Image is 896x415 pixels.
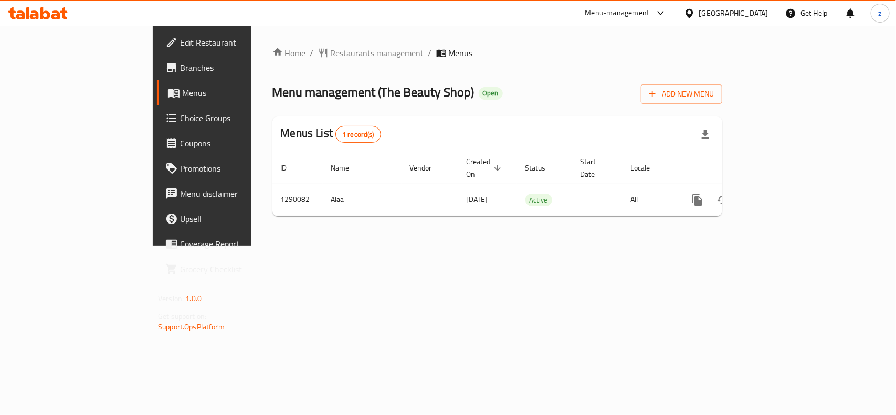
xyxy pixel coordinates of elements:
[410,162,446,174] span: Vendor
[710,187,735,212] button: Change Status
[158,292,184,305] span: Version:
[180,212,294,225] span: Upsell
[272,152,794,216] table: enhanced table
[525,194,552,206] span: Active
[157,206,302,231] a: Upsell
[157,156,302,181] a: Promotions
[157,231,302,257] a: Coverage Report
[585,7,650,19] div: Menu-management
[336,130,381,140] span: 1 record(s)
[335,126,381,143] div: Total records count
[331,47,424,59] span: Restaurants management
[180,263,294,275] span: Grocery Checklist
[157,80,302,105] a: Menus
[310,47,314,59] li: /
[467,193,488,206] span: [DATE]
[157,131,302,156] a: Coupons
[157,257,302,282] a: Grocery Checklist
[318,47,424,59] a: Restaurants management
[428,47,432,59] li: /
[479,87,503,100] div: Open
[180,61,294,74] span: Branches
[180,187,294,200] span: Menu disclaimer
[449,47,473,59] span: Menus
[180,112,294,124] span: Choice Groups
[479,89,503,98] span: Open
[157,30,302,55] a: Edit Restaurant
[623,184,677,216] td: All
[331,162,363,174] span: Name
[180,238,294,250] span: Coverage Report
[641,84,722,104] button: Add New Menu
[157,181,302,206] a: Menu disclaimer
[281,125,381,143] h2: Menus List
[158,310,206,323] span: Get support on:
[180,137,294,150] span: Coupons
[180,162,294,175] span: Promotions
[467,155,504,180] span: Created On
[581,155,610,180] span: Start Date
[157,55,302,80] a: Branches
[699,7,768,19] div: [GEOGRAPHIC_DATA]
[879,7,882,19] span: z
[631,162,664,174] span: Locale
[157,105,302,131] a: Choice Groups
[323,184,402,216] td: Alaa
[649,88,714,101] span: Add New Menu
[685,187,710,212] button: more
[185,292,202,305] span: 1.0.0
[158,320,225,334] a: Support.OpsPlatform
[572,184,623,216] td: -
[525,162,560,174] span: Status
[180,36,294,49] span: Edit Restaurant
[693,122,718,147] div: Export file
[182,87,294,99] span: Menus
[272,80,475,104] span: Menu management ( The Beauty Shop )
[281,162,301,174] span: ID
[677,152,794,184] th: Actions
[272,47,722,59] nav: breadcrumb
